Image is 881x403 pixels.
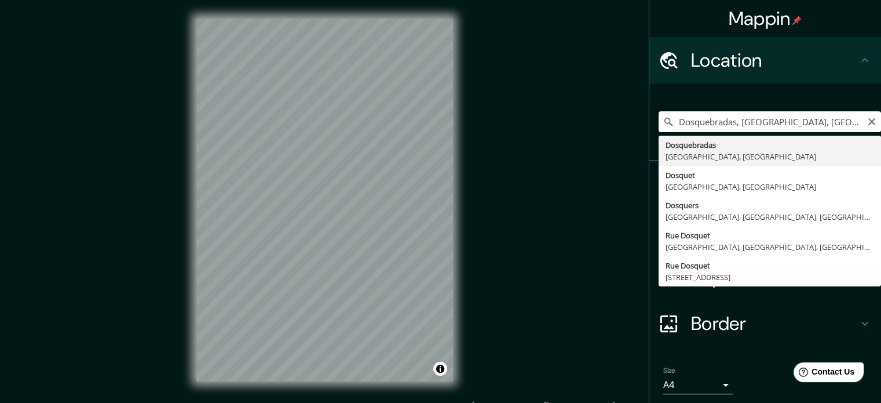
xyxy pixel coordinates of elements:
[663,366,675,376] label: Size
[663,376,733,394] div: A4
[196,19,453,382] canvas: Map
[691,49,858,72] h4: Location
[691,312,858,335] h4: Border
[649,254,881,300] div: Layout
[649,208,881,254] div: Style
[649,37,881,83] div: Location
[666,199,874,211] div: Dosquers
[666,230,874,241] div: Rue Dosquet
[666,271,874,283] div: [STREET_ADDRESS]
[649,300,881,347] div: Border
[433,362,447,376] button: Toggle attribution
[691,266,858,289] h4: Layout
[666,139,874,151] div: Dosquebradas
[666,181,874,193] div: [GEOGRAPHIC_DATA], [GEOGRAPHIC_DATA]
[659,111,881,132] input: Pick your city or area
[666,241,874,253] div: [GEOGRAPHIC_DATA], [GEOGRAPHIC_DATA], [GEOGRAPHIC_DATA]
[778,358,868,390] iframe: Help widget launcher
[666,260,874,271] div: Rue Dosquet
[666,169,874,181] div: Dosquet
[792,16,802,25] img: pin-icon.png
[666,211,874,223] div: [GEOGRAPHIC_DATA], [GEOGRAPHIC_DATA], [GEOGRAPHIC_DATA]
[867,115,876,126] button: Clear
[666,151,874,162] div: [GEOGRAPHIC_DATA], [GEOGRAPHIC_DATA]
[729,7,802,30] h4: Mappin
[649,161,881,208] div: Pins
